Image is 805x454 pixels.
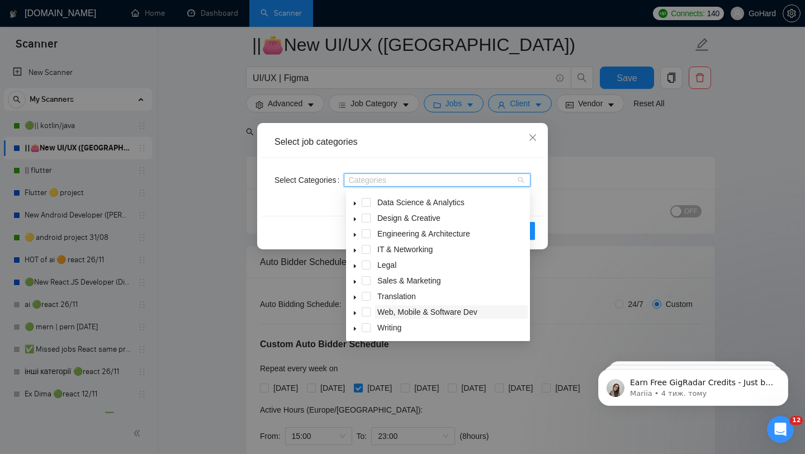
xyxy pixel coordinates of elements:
[377,214,441,223] span: Design & Creative
[375,305,528,319] span: Web, Mobile & Software Dev
[518,123,548,153] button: Close
[375,243,528,256] span: IT & Networking
[377,198,465,207] span: Data Science & Analytics
[375,196,528,209] span: Data Science & Analytics
[528,133,537,142] span: close
[377,245,433,254] span: IT & Networking
[375,274,528,287] span: Sales & Marketing
[352,326,358,332] span: caret-down
[377,229,470,238] span: Engineering & Architecture
[377,261,396,269] span: Legal
[377,292,416,301] span: Translation
[375,321,528,334] span: Writing
[274,171,344,189] label: Select Categories
[352,232,358,238] span: caret-down
[352,216,358,222] span: caret-down
[377,323,401,332] span: Writing
[348,176,351,185] input: Select Categories
[375,211,528,225] span: Design & Creative
[352,201,358,206] span: caret-down
[352,310,358,316] span: caret-down
[377,276,441,285] span: Sales & Marketing
[352,295,358,300] span: caret-down
[375,227,528,240] span: Engineering & Architecture
[352,248,358,253] span: caret-down
[352,279,358,285] span: caret-down
[352,263,358,269] span: caret-down
[375,258,528,272] span: Legal
[377,308,477,316] span: Web, Mobile & Software Dev
[790,416,803,425] span: 12
[767,416,794,443] iframe: Intercom live chat
[375,290,528,303] span: Translation
[581,346,805,424] iframe: Intercom notifications повідомлення
[274,136,531,148] div: Select job categories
